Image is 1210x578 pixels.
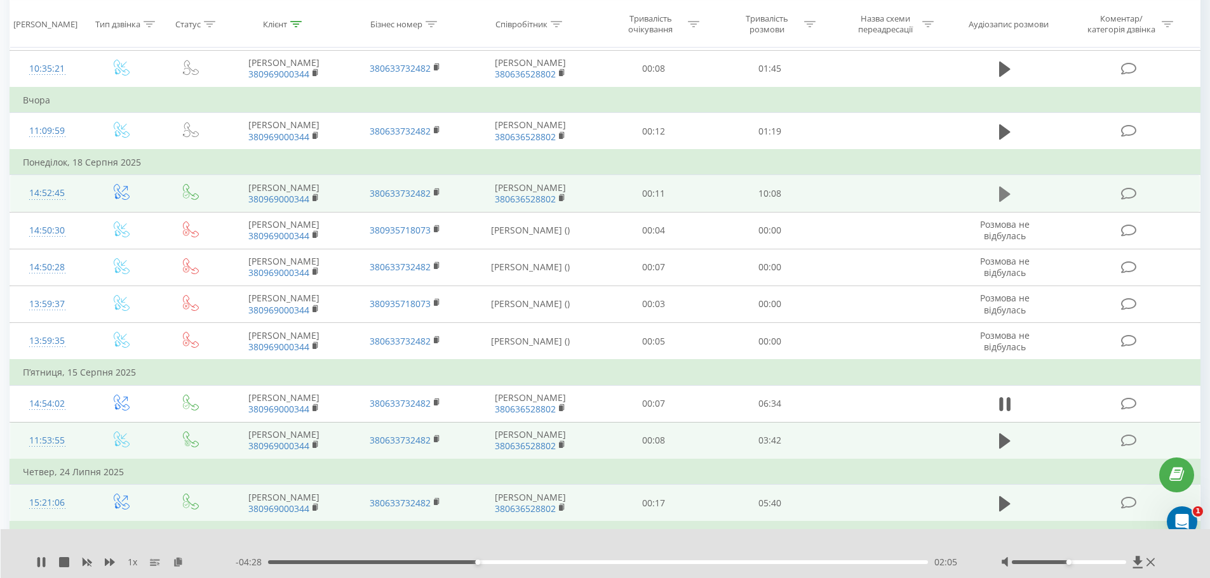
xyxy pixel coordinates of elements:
td: [PERSON_NAME] [466,485,596,522]
span: Розмова не відбулась [980,255,1030,279]
div: Співробітник [495,18,548,29]
td: 00:00 [712,212,828,249]
div: Тип дзвінка [95,18,140,29]
div: 14:52:45 [23,181,72,206]
td: [PERSON_NAME] () [466,249,596,286]
td: 03:42 [712,422,828,459]
td: [PERSON_NAME] [224,50,344,88]
a: 380633732482 [370,397,431,409]
td: [PERSON_NAME] [224,485,344,522]
a: 380969000344 [248,266,309,279]
a: 380633732482 [370,62,431,74]
a: 380636528802 [495,131,556,143]
div: 15:21:06 [23,490,72,515]
td: [PERSON_NAME] () [466,286,596,322]
a: 380969000344 [248,502,309,515]
td: 10:08 [712,175,828,212]
td: 00:00 [712,323,828,360]
a: 380633732482 [370,261,431,273]
td: 00:07 [596,385,712,422]
td: Вчора [10,88,1200,113]
div: Коментар/категорія дзвінка [1084,13,1159,35]
td: Понеділок, 18 Серпня 2025 [10,150,1200,175]
div: Бізнес номер [370,18,422,29]
div: Тривалість очікування [617,13,685,35]
div: 13:59:37 [23,292,72,317]
span: 1 [1193,506,1203,516]
td: [PERSON_NAME] [466,175,596,212]
div: 14:54:02 [23,391,72,416]
div: 11:09:59 [23,119,72,143]
td: 05:40 [712,485,828,522]
td: 00:03 [596,286,712,322]
div: Назва схеми переадресації [851,13,919,35]
td: [PERSON_NAME] [466,50,596,88]
a: 380969000344 [248,403,309,415]
span: Розмова не відбулась [980,329,1030,353]
a: 380636528802 [495,440,556,452]
td: [PERSON_NAME] [466,113,596,150]
td: [PERSON_NAME] [224,212,344,249]
a: 380969000344 [248,68,309,80]
a: 380633732482 [370,497,431,509]
td: 00:12 [596,113,712,150]
td: 00:08 [596,422,712,459]
td: 00:00 [712,249,828,286]
div: Accessibility label [475,560,480,565]
td: [PERSON_NAME] [224,385,344,422]
td: 01:19 [712,113,828,150]
div: Клієнт [263,18,287,29]
div: Accessibility label [1066,560,1072,565]
td: 00:07 [596,249,712,286]
a: 380969000344 [248,341,309,353]
a: 380636528802 [495,68,556,80]
span: 1 x [128,556,137,568]
a: 380636528802 [495,193,556,205]
iframe: Intercom live chat [1167,506,1197,537]
td: П’ятниця, 15 Серпня 2025 [10,360,1200,385]
a: 380969000344 [248,131,309,143]
a: 380633732482 [370,434,431,446]
td: [PERSON_NAME] [466,422,596,459]
span: Розмова не відбулась [980,292,1030,315]
div: Статус [175,18,201,29]
td: [PERSON_NAME] () [466,323,596,360]
td: 06:34 [712,385,828,422]
td: 01:45 [712,50,828,88]
td: [PERSON_NAME] [224,286,344,322]
td: [PERSON_NAME] [224,422,344,459]
td: [PERSON_NAME] [224,323,344,360]
td: 00:17 [596,485,712,522]
td: [PERSON_NAME] [224,113,344,150]
div: Тривалість розмови [733,13,801,35]
span: 02:05 [934,556,957,568]
a: 380636528802 [495,502,556,515]
a: 380633732482 [370,187,431,199]
a: 380969000344 [248,230,309,242]
a: 380935718073 [370,298,431,310]
div: 13:59:35 [23,329,72,353]
td: [PERSON_NAME] [224,249,344,286]
div: 11:53:55 [23,428,72,453]
a: 380969000344 [248,304,309,316]
td: 00:11 [596,175,712,212]
a: 380935718073 [370,224,431,236]
td: [PERSON_NAME] [224,175,344,212]
td: [PERSON_NAME] [466,385,596,422]
div: 10:35:21 [23,56,72,81]
td: [PERSON_NAME] () [466,212,596,249]
span: Розмова не відбулась [980,218,1030,242]
span: - 04:28 [236,556,268,568]
td: 00:00 [712,286,828,322]
td: 00:08 [596,50,712,88]
div: 14:50:30 [23,218,72,243]
td: Четвер, 24 Липня 2025 [10,459,1200,485]
a: 380969000344 [248,193,309,205]
div: Аудіозапис розмови [969,18,1049,29]
td: 00:05 [596,323,712,360]
div: 14:50:28 [23,255,72,280]
td: 00:04 [596,212,712,249]
td: П’ятниця, 4 Липня 2025 [10,522,1200,547]
a: 380636528802 [495,403,556,415]
a: 380633732482 [370,335,431,347]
